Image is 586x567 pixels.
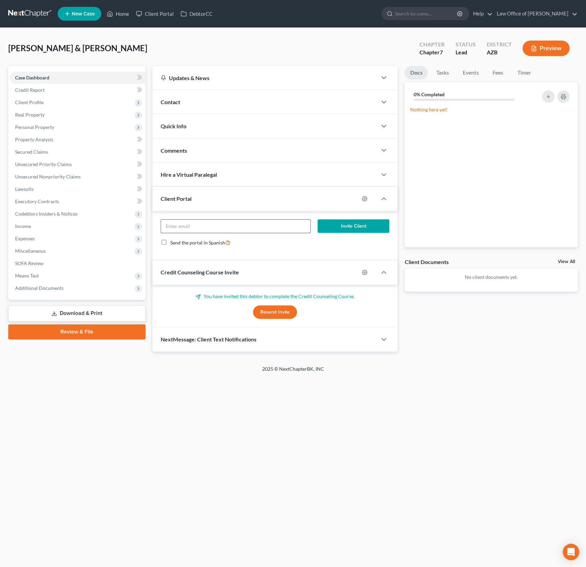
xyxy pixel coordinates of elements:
a: Secured Claims [10,146,146,158]
a: Credit Report [10,84,146,96]
a: SOFA Review [10,257,146,270]
a: View All [558,259,575,264]
a: Unsecured Priority Claims [10,158,146,171]
button: Resend Invite [253,305,297,319]
div: Open Intercom Messenger [563,544,579,560]
a: Events [457,66,484,79]
a: Executory Contracts [10,195,146,208]
span: Send the portal in Spanish [170,240,225,246]
a: Review & File [8,324,146,339]
strong: 0% Completed [413,91,444,97]
div: Chapter [420,48,445,56]
span: Credit Report [15,87,45,93]
button: Preview [522,41,570,56]
span: Unsecured Priority Claims [15,161,72,167]
a: Case Dashboard [10,72,146,84]
p: Nothing here yet! [410,106,572,113]
a: Download & Print [8,305,146,321]
span: Comments [161,147,187,154]
a: Client Portal [133,8,177,20]
button: Invite Client [318,219,389,233]
span: Contact [161,99,180,105]
a: Docs [404,66,428,79]
span: SOFA Review [15,260,44,266]
span: 7 [440,49,443,55]
span: Lawsuits [15,186,34,192]
div: AZB [487,48,512,56]
span: Credit Counseling Course Invite [161,269,239,275]
a: Fees [487,66,509,79]
span: Property Analysis [15,137,53,142]
span: NextMessage: Client Text Notifications [161,336,256,342]
span: Executory Contracts [15,198,59,204]
span: Codebtors Insiders & Notices [15,211,78,217]
span: Quick Info [161,123,186,129]
a: Unsecured Nonpriority Claims [10,171,146,183]
a: Property Analysis [10,133,146,146]
span: Case Dashboard [15,75,49,80]
div: Client Documents [404,258,448,265]
div: District [487,41,512,48]
div: Status [456,41,476,48]
span: New Case [72,11,95,17]
span: Additional Documents [15,285,64,291]
span: Expenses [15,236,35,241]
span: [PERSON_NAME] & [PERSON_NAME] [8,43,147,53]
p: No client documents yet. [410,274,572,281]
a: Help [470,8,493,20]
a: Tasks [430,66,454,79]
span: Miscellaneous [15,248,46,254]
div: Lead [456,48,476,56]
input: Enter email [161,220,311,233]
div: Updates & News [161,74,369,81]
div: Chapter [420,41,445,48]
span: Hire a Virtual Paralegal [161,171,217,178]
span: Income [15,223,31,229]
span: Unsecured Nonpriority Claims [15,174,81,179]
a: Law Office of [PERSON_NAME] [493,8,577,20]
a: DebtorCC [177,8,216,20]
a: Home [103,8,133,20]
div: 2025 © NextChapterBK, INC [97,366,489,378]
input: Search by name... [395,7,458,20]
p: You have invited this debtor to complete the Credit Counseling Course. [161,293,390,300]
span: Client Portal [161,195,192,202]
span: Client Profile [15,99,44,105]
span: Personal Property [15,124,54,130]
a: Lawsuits [10,183,146,195]
span: Real Property [15,112,45,118]
a: Timer [512,66,536,79]
span: Secured Claims [15,149,48,155]
span: Means Test [15,273,39,279]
